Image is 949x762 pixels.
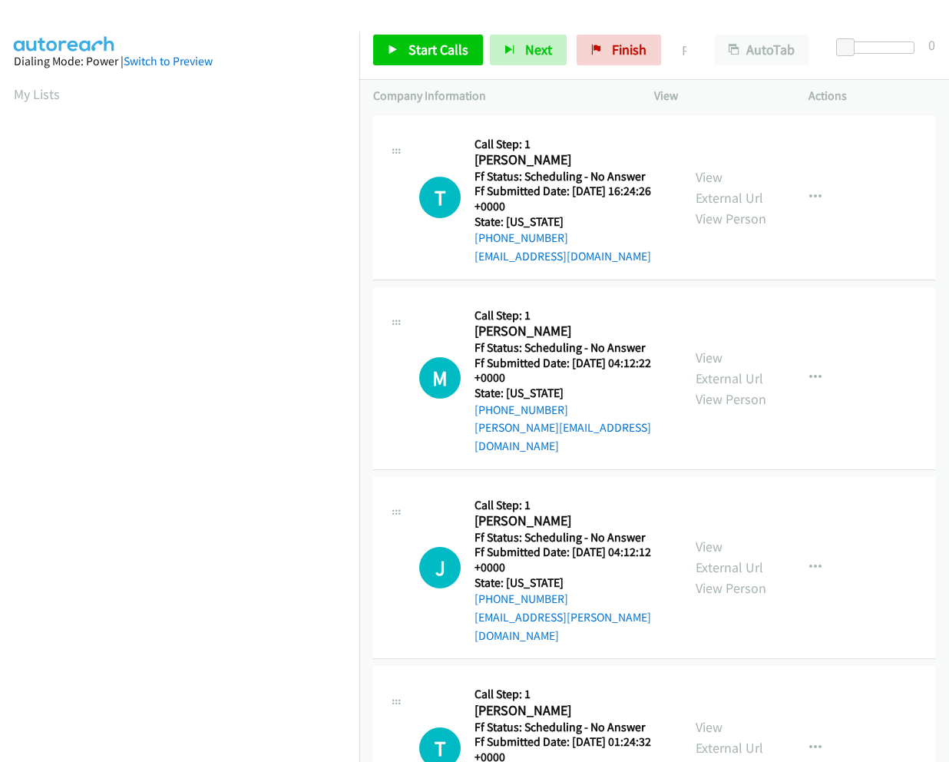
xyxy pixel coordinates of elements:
div: Delay between calls (in seconds) [844,41,914,54]
h5: Ff Status: Scheduling - No Answer [474,169,668,184]
span: Finish [612,41,646,58]
p: Actions [808,87,935,105]
a: View External Url [696,718,763,757]
h5: State: [US_STATE] [474,386,668,401]
h2: [PERSON_NAME] [474,702,663,720]
h5: State: [US_STATE] [474,575,668,591]
a: View Person [696,210,766,227]
a: [PHONE_NUMBER] [474,230,568,245]
h5: Ff Status: Scheduling - No Answer [474,720,668,735]
h1: J [419,547,461,588]
a: Finish [577,35,661,65]
a: View Person [696,390,766,408]
h5: State: [US_STATE] [474,214,668,230]
div: 0 [928,35,935,55]
h5: Ff Submitted Date: [DATE] 16:24:26 +0000 [474,184,668,214]
a: View External Url [696,538,763,576]
a: [EMAIL_ADDRESS][DOMAIN_NAME] [474,249,651,263]
h2: [PERSON_NAME] [474,323,663,340]
a: View Person [696,579,766,597]
h5: Call Step: 1 [474,687,668,702]
a: Start Calls [373,35,483,65]
span: Next [525,41,552,58]
h5: Ff Submitted Date: [DATE] 04:12:22 +0000 [474,356,668,386]
a: View External Url [696,168,763,207]
a: Switch to Preview [124,54,213,68]
a: [PERSON_NAME][EMAIL_ADDRESS][DOMAIN_NAME] [474,420,651,453]
a: My Lists [14,85,60,103]
h5: Ff Submitted Date: [DATE] 04:12:12 +0000 [474,545,668,575]
p: Company Information [373,87,627,105]
a: [PHONE_NUMBER] [474,403,568,417]
div: Dialing Mode: Power | [14,52,346,71]
div: The call is yet to be attempted [419,547,461,588]
div: The call is yet to be attempted [419,357,461,399]
a: [PHONE_NUMBER] [474,591,568,606]
button: AutoTab [714,35,809,65]
h5: Ff Status: Scheduling - No Answer [474,340,668,356]
div: The call is yet to be attempted [419,177,461,218]
h5: Call Step: 1 [474,498,668,513]
p: View [654,87,781,105]
a: View External Url [696,349,763,387]
h2: [PERSON_NAME] [474,512,663,530]
span: Start Calls [408,41,468,58]
button: Next [490,35,567,65]
h1: M [419,357,461,399]
h5: Ff Status: Scheduling - No Answer [474,530,668,545]
h1: T [419,177,461,218]
h5: Call Step: 1 [474,308,668,323]
a: [EMAIL_ADDRESS][PERSON_NAME][DOMAIN_NAME] [474,610,651,643]
p: Paused [682,40,686,61]
h5: Call Step: 1 [474,137,668,152]
h2: [PERSON_NAME] [474,151,663,169]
